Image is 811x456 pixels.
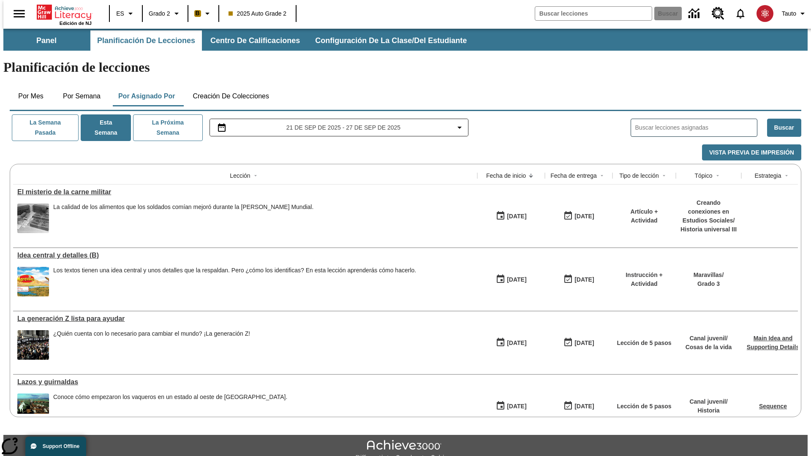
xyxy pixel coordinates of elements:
img: paniolos hawaianos (vaqueros) arreando ganado [17,394,49,423]
span: Grado 2 [149,9,170,18]
p: Historia universal III [680,225,737,234]
a: Sequence [759,403,787,410]
div: [DATE] [507,338,526,348]
span: B [196,8,200,19]
h1: Planificación de lecciones [3,60,808,75]
p: Canal juvenil / [689,397,727,406]
div: [DATE] [574,211,594,222]
p: Artículo + Actividad [617,207,672,225]
div: Lección [230,171,250,180]
button: Escoja un nuevo avatar [751,3,778,24]
span: Configuración de la clase/del estudiante [315,36,467,46]
p: La calidad de los alimentos que los soldados comían mejoró durante la [PERSON_NAME] Mundial. [53,204,313,211]
button: Sort [659,171,669,181]
button: Centro de calificaciones [204,30,307,51]
button: La próxima semana [133,114,202,141]
div: Portada [37,3,92,26]
p: Canal juvenil / [686,334,732,343]
p: Instrucción + Actividad [617,271,672,288]
button: Grado: Grado 2, Elige un grado [145,6,185,21]
button: Sort [597,171,607,181]
span: Support Offline [43,443,79,449]
p: Cosas de la vida [686,343,732,352]
div: Fecha de entrega [550,171,597,180]
button: Support Offline [25,437,86,456]
input: Buscar campo [535,7,652,20]
div: El misterio de la carne militar [17,188,473,196]
button: Planificación de lecciones [90,30,202,51]
span: Edición de NJ [60,21,92,26]
button: Boost El color de la clase es anaranjado claro. Cambiar el color de la clase. [191,6,216,21]
button: Perfil/Configuración [778,6,811,21]
button: 09/21/25: Último día en que podrá accederse la lección [561,398,597,414]
div: Estrategia [754,171,781,180]
a: La generación Z lista para ayudar , Lecciones [17,315,473,323]
a: Main Idea and Supporting Details [747,335,799,350]
div: ¿Quién cuenta con lo necesario para cambiar el mundo? ¡La generación Z! [53,330,250,337]
div: Conoce cómo empezaron los vaqueros en un estado al oeste de Estados Unidos. [53,394,287,423]
img: avatar image [757,5,773,22]
img: Fotografía en blanco y negro que muestra cajas de raciones de comida militares con la etiqueta U.... [17,204,49,233]
span: ES [116,9,124,18]
div: Lazos y guirnaldas [17,378,473,386]
button: Por mes [10,86,52,106]
div: [DATE] [507,274,526,285]
button: 09/21/25: Primer día en que estuvo disponible la lección [493,335,529,351]
button: 09/21/25: Primer día en que estuvo disponible la lección [493,208,529,224]
a: Portada [37,4,92,21]
a: Centro de recursos, Se abrirá en una pestaña nueva. [707,2,729,25]
button: 09/21/25: Último día en que podrá accederse la lección [561,335,597,351]
button: Esta semana [81,114,131,141]
a: Centro de información [683,2,707,25]
span: Tauto [782,9,796,18]
div: ¿Quién cuenta con lo necesario para cambiar el mundo? ¡La generación Z! [53,330,250,360]
p: Maravillas / [694,271,724,280]
a: Lazos y guirnaldas, Lecciones [17,378,473,386]
span: Panel [36,36,57,46]
span: 2025 Auto Grade 2 [229,9,287,18]
div: Los textos tienen una idea central y unos detalles que la respaldan. Pero ¿cómo los identificas? ... [53,267,416,274]
p: Grado 3 [694,280,724,288]
div: [DATE] [507,211,526,222]
div: La calidad de los alimentos que los soldados comían mejoró durante la Segunda Guerra Mundial. [53,204,313,233]
span: 21 de sep de 2025 - 27 de sep de 2025 [286,123,400,132]
div: Fecha de inicio [486,171,526,180]
button: Creación de colecciones [186,86,276,106]
div: [DATE] [574,338,594,348]
button: Por asignado por [112,86,182,106]
div: [DATE] [574,274,594,285]
a: Idea central y detalles (B), Lecciones [17,252,473,259]
div: Conoce cómo empezaron los vaqueros en un estado al oeste de [GEOGRAPHIC_DATA]. [53,394,287,401]
button: Seleccione el intervalo de fechas opción del menú [213,122,465,133]
button: 09/21/25: Último día en que podrá accederse la lección [561,271,597,288]
img: Un grupo de manifestantes protestan frente al Museo Americano de Historia Natural en la ciudad de... [17,330,49,360]
div: [DATE] [574,401,594,412]
button: 09/21/25: Primer día en que estuvo disponible la lección [493,398,529,414]
button: Por semana [56,86,107,106]
button: La semana pasada [12,114,79,141]
button: Sort [526,171,536,181]
div: Tipo de lección [619,171,659,180]
svg: Collapse Date Range Filter [454,122,465,133]
div: Tópico [694,171,712,180]
div: Idea central y detalles (B) [17,252,473,259]
div: Subbarra de navegación [3,29,808,51]
button: Panel [4,30,89,51]
button: Abrir el menú lateral [7,1,32,26]
p: Historia [689,406,727,415]
button: Sort [250,171,261,181]
div: Los textos tienen una idea central y unos detalles que la respaldan. Pero ¿cómo los identificas? ... [53,267,416,296]
button: 09/21/25: Último día en que podrá accederse la lección [561,208,597,224]
button: Configuración de la clase/del estudiante [308,30,474,51]
div: Subbarra de navegación [3,30,474,51]
button: Buscar [767,119,801,137]
span: Centro de calificaciones [210,36,300,46]
button: 09/21/25: Primer día en que estuvo disponible la lección [493,271,529,288]
button: Lenguaje: ES, Selecciona un idioma [112,6,139,21]
img: portada de Maravillas de tercer grado: una mariposa vuela sobre un campo y un río, con montañas a... [17,267,49,296]
button: Vista previa de impresión [702,144,801,161]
